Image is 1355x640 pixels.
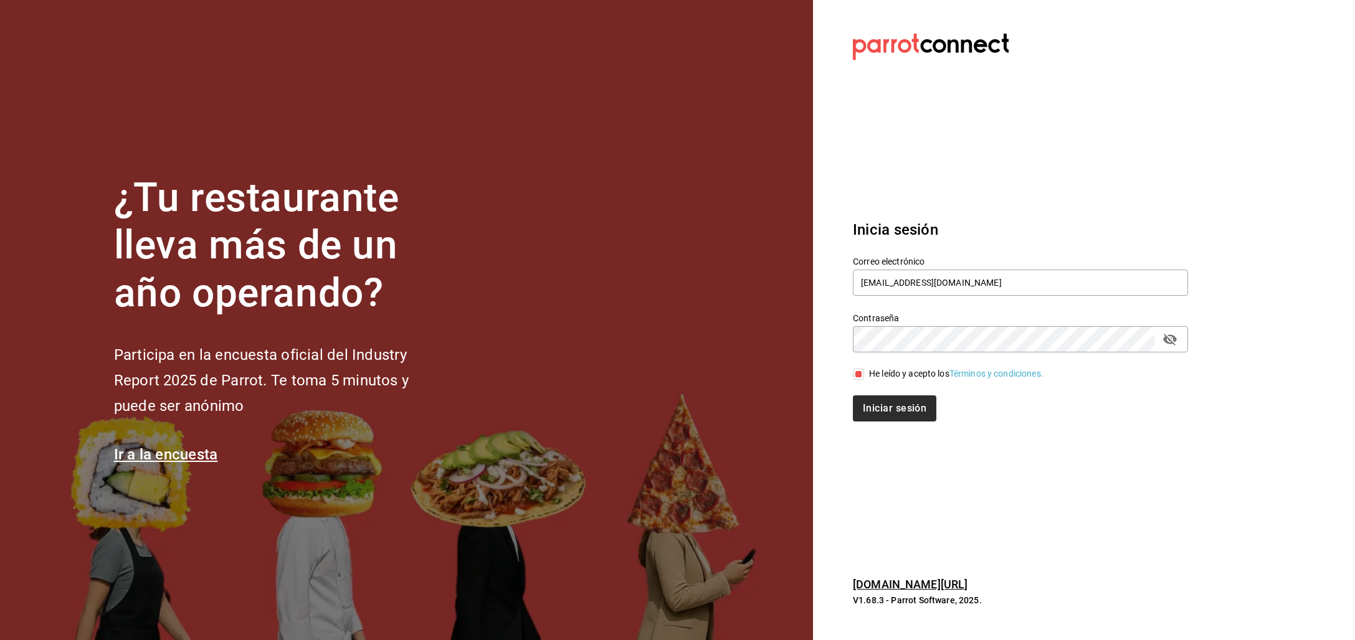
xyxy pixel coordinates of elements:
[114,174,450,318] h1: ¿Tu restaurante lleva más de un año operando?
[853,313,1188,322] label: Contraseña
[869,367,1044,380] div: He leído y acepto los
[853,270,1188,296] input: Ingresa tu correo electrónico
[114,446,218,463] a: Ir a la encuesta
[853,395,936,421] button: Iniciar sesión
[853,594,1188,606] p: V1.68.3 - Parrot Software, 2025.
[1159,329,1181,350] button: passwordField
[853,578,968,591] a: [DOMAIN_NAME][URL]
[853,219,1188,241] h3: Inicia sesión
[949,369,1044,379] a: Términos y condiciones.
[114,342,450,418] h2: Participa en la encuesta oficial del Industry Report 2025 de Parrot. Te toma 5 minutos y puede se...
[853,256,1188,265] label: Correo electrónico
